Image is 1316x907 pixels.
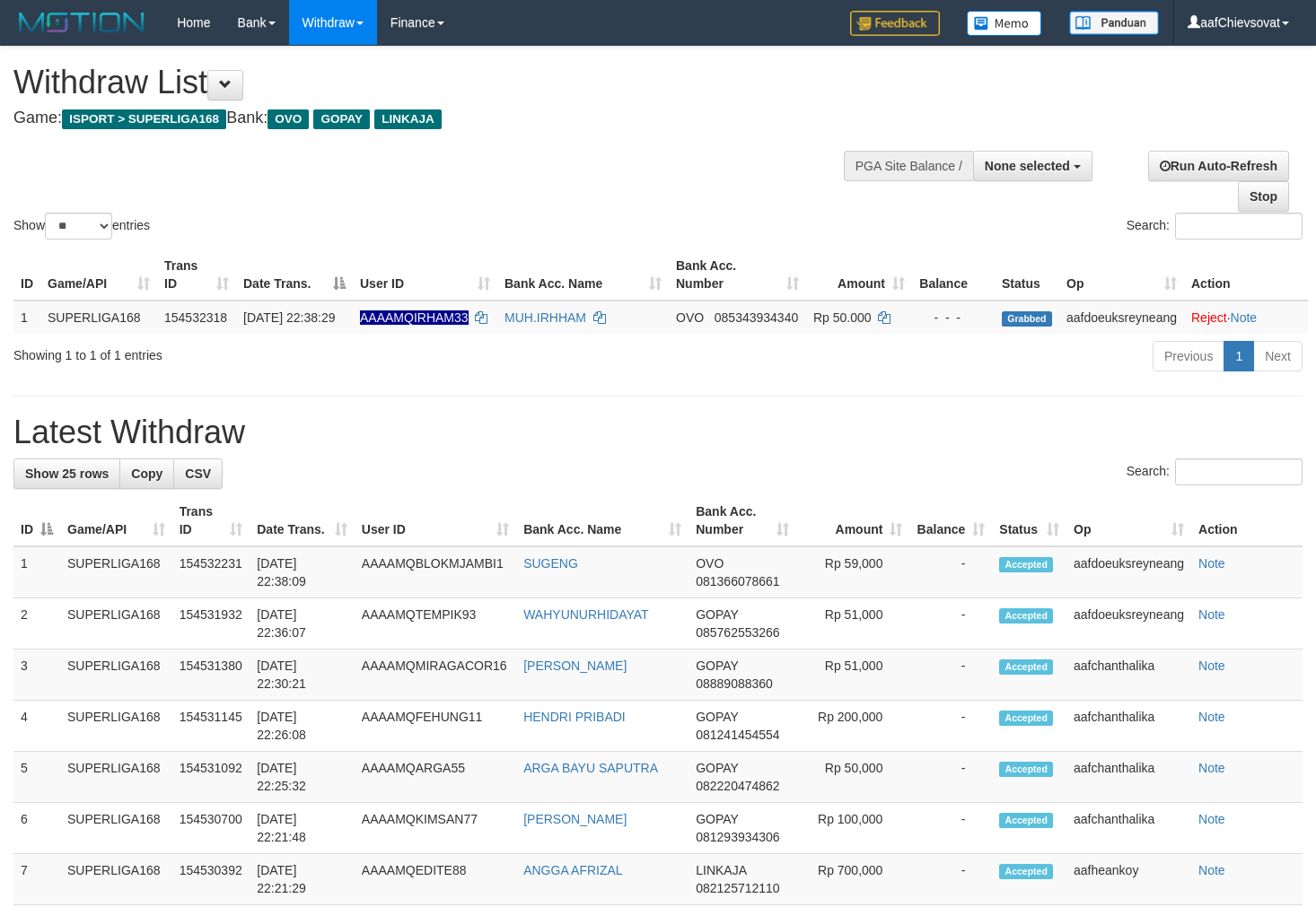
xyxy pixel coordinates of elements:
th: Trans ID: activate to sort column ascending [172,495,250,546]
td: [DATE] 22:38:09 [250,546,355,598]
th: Status [995,249,1059,301]
th: Balance [912,249,995,301]
span: 154532318 [164,310,227,325]
button: None selected [973,151,1092,181]
th: Bank Acc. Name: activate to sort column ascending [497,249,669,301]
span: GOPAY [696,761,738,775]
td: - [909,854,992,905]
td: 6 [13,803,60,854]
span: GOPAY [696,658,738,673]
td: aafchanthalika [1066,650,1191,701]
td: 154532231 [172,546,250,598]
td: aafheankoy [1066,854,1191,905]
span: Copy 082125712110 to clipboard [696,881,779,895]
td: 154531380 [172,650,250,701]
a: Note [1198,607,1225,622]
th: Game/API: activate to sort column ascending [40,249,157,301]
div: PGA Site Balance / [844,151,973,181]
span: LINKAJA [374,109,442,129]
img: Feedback.jpg [850,11,940,36]
td: - [909,752,992,803]
th: Op: activate to sort column ascending [1059,249,1184,301]
a: Run Auto-Refresh [1148,151,1289,181]
a: Next [1253,341,1303,371]
span: Show 25 rows [25,467,109,481]
span: GOPAY [313,109,370,129]
td: 154531145 [172,701,250,752]
span: Accepted [999,557,1053,572]
span: GOPAY [696,607,738,622]
a: Show 25 rows [13,458,120,489]
td: [DATE] 22:36:07 [250,598,355,650]
a: ARGA BAYU SAPUTRA [523,761,658,775]
span: Accepted [999,813,1053,828]
td: [DATE] 22:21:48 [250,803,355,854]
th: ID: activate to sort column descending [13,495,60,546]
a: Previous [1153,341,1224,371]
td: aafdoeuksreyneang [1066,546,1191,598]
a: MUH.IRHHAM [504,310,586,325]
span: Copy 085343934340 to clipboard [715,310,798,325]
span: Copy 085762553266 to clipboard [696,625,779,640]
span: OVO [696,556,724,571]
h1: Latest Withdraw [13,414,1303,450]
label: Search: [1127,213,1303,240]
a: WAHYUNURHIDAYAT [523,607,648,622]
a: Stop [1238,181,1289,212]
td: [DATE] 22:21:29 [250,854,355,905]
td: aafdoeuksreyneang [1059,301,1184,334]
td: - [909,803,992,854]
td: aafchanthalika [1066,803,1191,854]
a: Copy [119,458,174,489]
td: AAAAMQMIRAGACOR16 [355,650,516,701]
span: ISPORT > SUPERLIGA168 [62,109,226,129]
td: AAAAMQBLOKMJAMBI1 [355,546,516,598]
a: Note [1198,658,1225,673]
td: AAAAMQFEHUNG11 [355,701,516,752]
td: Rp 59,000 [796,546,909,598]
td: AAAAMQEDITE88 [355,854,516,905]
span: Copy 081366078661 to clipboard [696,574,779,589]
a: Reject [1191,310,1227,325]
td: 154530700 [172,803,250,854]
td: 1 [13,546,60,598]
td: Rp 51,000 [796,598,909,650]
h4: Game: Bank: [13,109,859,127]
td: 5 [13,752,60,803]
td: [DATE] 22:26:08 [250,701,355,752]
td: 3 [13,650,60,701]
td: [DATE] 22:25:32 [250,752,355,803]
div: Showing 1 to 1 of 1 entries [13,339,535,364]
td: Rp 50,000 [796,752,909,803]
label: Search: [1127,458,1303,485]
span: CSV [185,467,211,481]
td: SUPERLIGA168 [60,701,172,752]
th: Date Trans.: activate to sort column ascending [250,495,355,546]
span: OVO [268,109,309,129]
span: Nama rekening ada tanda titik/strip, harap diedit [360,310,469,325]
span: Copy 082220474862 to clipboard [696,779,779,793]
th: Date Trans.: activate to sort column descending [236,249,353,301]
td: Rp 51,000 [796,650,909,701]
span: OVO [676,310,704,325]
th: Action [1184,249,1308,301]
td: aafchanthalika [1066,701,1191,752]
span: GOPAY [696,710,738,724]
a: [PERSON_NAME] [523,812,627,826]
td: - [909,701,992,752]
td: 1 [13,301,40,334]
th: Bank Acc. Name: activate to sort column ascending [516,495,689,546]
a: [PERSON_NAME] [523,658,627,673]
input: Search: [1175,458,1303,485]
label: Show entries [13,213,150,240]
th: Trans ID: activate to sort column ascending [157,249,236,301]
td: 7 [13,854,60,905]
td: SUPERLIGA168 [60,546,172,598]
a: ANGGA AFRIZAL [523,863,622,877]
th: Amount: activate to sort column ascending [796,495,909,546]
img: Button%20Memo.svg [967,11,1042,36]
td: AAAAMQTEMPIK93 [355,598,516,650]
td: SUPERLIGA168 [60,650,172,701]
th: User ID: activate to sort column ascending [355,495,516,546]
span: Accepted [999,659,1053,675]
